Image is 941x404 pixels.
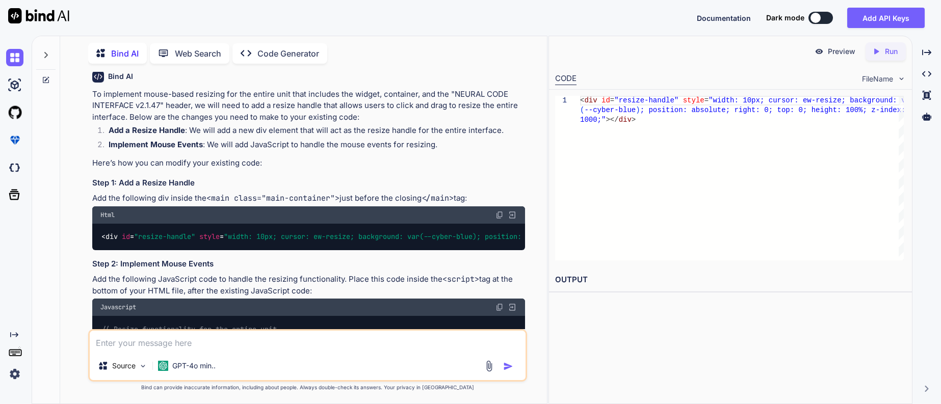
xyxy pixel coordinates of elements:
span: = [704,96,709,104]
img: ai-studio [6,76,23,94]
span: Dark mode [766,13,804,23]
span: id [122,232,130,241]
img: premium [6,131,23,149]
p: Preview [828,46,855,57]
span: "resize-handle" [134,232,195,241]
span: ; position: absolute; right: 0; top: 0; height: 10 [640,106,854,114]
span: < = = > [101,232,762,241]
span: Html [100,211,115,219]
button: Documentation [697,13,751,23]
img: Open in Browser [508,210,517,220]
p: Run [885,46,898,57]
p: Add the following JavaScript code to handle the resizing functionality. Place this code inside th... [92,274,525,297]
p: Code Generator [257,47,319,60]
span: 1000;" [580,116,606,124]
span: id [602,96,610,104]
p: GPT-4o min.. [172,361,216,371]
span: div [584,96,597,104]
img: darkCloudIdeIcon [6,159,23,176]
span: div [619,116,632,124]
div: 1 [555,96,567,105]
img: Pick Models [139,362,147,370]
span: 0%; z-index: [854,106,906,114]
img: chevron down [897,74,906,83]
p: Here’s how you can modify your existing code: [92,157,525,169]
p: : We will add JavaScript to handle the mouse events for resizing. [109,139,525,151]
strong: Implement Mouse Events [109,140,203,149]
span: --cyber-blue [584,106,636,114]
span: "resize-handle" [614,96,678,104]
h3: Step 1: Add a Resize Handle [92,177,525,189]
p: Bind AI [111,47,139,60]
img: copy [495,303,504,311]
h6: Bind AI [108,71,133,82]
p: Bind can provide inaccurate information, including about people. Always double-check its answers.... [88,384,527,391]
span: // Resize functionality for the entire unit [101,325,277,334]
span: = [610,96,614,104]
span: FileName [862,74,893,84]
span: ( [580,106,584,114]
span: style [683,96,704,104]
img: attachment [483,360,495,372]
span: "width: 10px; cursor: ew-resize; background: var [709,96,914,104]
img: chat [6,49,23,66]
img: githubLight [6,104,23,121]
p: Source [112,361,136,371]
span: ) [636,106,640,114]
span: Documentation [697,14,751,22]
img: Open in Browser [508,303,517,312]
code: </main> [422,193,454,203]
code: <script> [442,274,479,284]
h3: Step 2: Implement Mouse Events [92,258,525,270]
h2: OUTPUT [549,268,912,292]
span: div [106,232,118,241]
img: icon [503,361,513,371]
span: style [199,232,220,241]
p: To implement mouse-based resizing for the entire unit that includes the widget, container, and th... [92,89,525,123]
img: settings [6,365,23,383]
p: Web Search [175,47,221,60]
code: <main class="main-container"> [206,193,339,203]
span: Javascript [100,303,136,311]
span: > [632,116,636,124]
img: copy [495,211,504,219]
strong: Add a Resize Handle [109,125,185,135]
span: "width: 10px; cursor: ew-resize; background: var(--cyber-blue); position: absolute; right: 0; top... [224,232,758,241]
img: preview [815,47,824,56]
p: Add the following div inside the just before the closing tag: [92,193,525,204]
img: Bind AI [8,8,69,23]
div: CODE [555,73,577,85]
span: < [580,96,584,104]
span: ></ [606,116,618,124]
img: GPT-4o mini [158,361,168,371]
button: Add API Keys [847,8,925,28]
p: : We will add a new div element that will act as the resize handle for the entire interface. [109,125,525,137]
